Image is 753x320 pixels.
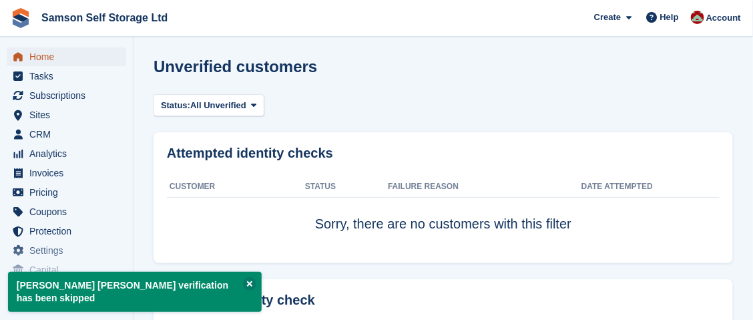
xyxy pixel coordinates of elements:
a: Samson Self Storage Ltd [36,7,173,29]
a: menu [7,183,126,202]
h1: Unverified customers [154,57,317,75]
span: Analytics [29,144,109,163]
span: Coupons [29,202,109,221]
span: Pricing [29,183,109,202]
span: Tasks [29,67,109,86]
p: [PERSON_NAME] [PERSON_NAME] verification has been skipped [8,272,262,312]
a: menu [7,222,126,241]
h2: Attempted identity checks [167,146,720,161]
span: CRM [29,125,109,144]
span: Sorry, there are no customers with this filter [315,216,571,231]
span: Help [660,11,679,24]
span: All Unverified [190,99,246,112]
a: menu [7,47,126,66]
a: menu [7,67,126,86]
a: menu [7,125,126,144]
th: Customer [167,176,305,198]
span: Home [29,47,109,66]
img: stora-icon-8386f47178a22dfd0bd8f6a31ec36ba5ce8667c1dd55bd0f319d3a0aa187defe.svg [11,8,31,28]
span: Settings [29,241,109,260]
th: Date attempted [581,176,692,198]
img: Ian [691,11,704,24]
button: Status: All Unverified [154,94,264,116]
h2: Awaiting identity check [167,293,315,308]
th: Status [305,176,388,198]
a: menu [7,241,126,260]
span: Sites [29,106,109,124]
a: menu [7,261,126,279]
a: menu [7,202,126,221]
a: menu [7,164,126,182]
span: Protection [29,222,109,241]
span: Account [706,11,741,25]
span: Subscriptions [29,86,109,105]
span: Invoices [29,164,109,182]
span: Capital [29,261,109,279]
span: Status: [161,99,190,112]
a: menu [7,86,126,105]
th: Failure Reason [388,176,581,198]
a: menu [7,144,126,163]
span: Create [594,11,621,24]
a: menu [7,106,126,124]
